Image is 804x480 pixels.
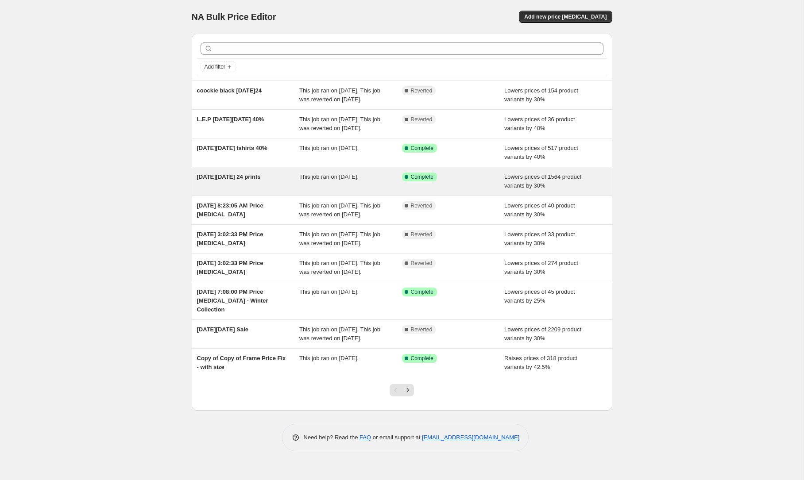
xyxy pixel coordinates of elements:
span: [DATE] 3:02:33 PM Price [MEDICAL_DATA] [197,260,263,275]
span: Raises prices of 318 product variants by 42.5% [504,355,577,370]
span: This job ran on [DATE]. This job was reverted on [DATE]. [299,87,380,103]
span: Complete [411,173,433,180]
span: Reverted [411,87,433,94]
span: Lowers prices of 36 product variants by 40% [504,116,575,131]
button: Add new price [MEDICAL_DATA] [519,11,612,23]
a: FAQ [359,434,371,441]
span: This job ran on [DATE]. [299,173,359,180]
button: Next [402,384,414,396]
span: L.E.P [DATE][DATE] 40% [197,116,264,123]
span: Lowers prices of 274 product variants by 30% [504,260,578,275]
span: This job ran on [DATE]. [299,145,359,151]
span: Need help? Read the [304,434,360,441]
span: Lowers prices of 517 product variants by 40% [504,145,578,160]
span: Reverted [411,202,433,209]
span: Complete [411,355,433,362]
span: Lowers prices of 1564 product variants by 30% [504,173,581,189]
span: This job ran on [DATE]. [299,355,359,361]
span: [DATE][DATE] Sale [197,326,249,333]
span: [DATE] 8:23:05 AM Price [MEDICAL_DATA] [197,202,263,218]
span: [DATE][DATE] tshirts 40% [197,145,267,151]
span: Add new price [MEDICAL_DATA] [524,13,607,20]
span: This job ran on [DATE]. This job was reverted on [DATE]. [299,202,380,218]
span: This job ran on [DATE]. [299,288,359,295]
span: Copy of Copy of Frame Price Fix - with size [197,355,286,370]
span: Lowers prices of 154 product variants by 30% [504,87,578,103]
span: [DATE][DATE] 24 prints [197,173,261,180]
span: Reverted [411,231,433,238]
span: coockie black [DATE]24 [197,87,262,94]
a: [EMAIL_ADDRESS][DOMAIN_NAME] [422,434,519,441]
nav: Pagination [390,384,414,396]
span: NA Bulk Price Editor [192,12,276,22]
span: This job ran on [DATE]. This job was reverted on [DATE]. [299,326,380,342]
span: This job ran on [DATE]. This job was reverted on [DATE]. [299,116,380,131]
button: Add filter [201,61,236,72]
span: Reverted [411,116,433,123]
span: Add filter [205,63,225,70]
span: Lowers prices of 33 product variants by 30% [504,231,575,246]
span: Reverted [411,326,433,333]
span: This job ran on [DATE]. This job was reverted on [DATE]. [299,231,380,246]
span: or email support at [371,434,422,441]
span: [DATE] 3:02:33 PM Price [MEDICAL_DATA] [197,231,263,246]
span: Lowers prices of 2209 product variants by 30% [504,326,581,342]
span: Lowers prices of 45 product variants by 25% [504,288,575,304]
span: Reverted [411,260,433,267]
span: [DATE] 7:08:00 PM Price [MEDICAL_DATA] - Winter Collection [197,288,268,313]
span: Complete [411,288,433,296]
span: Complete [411,145,433,152]
span: This job ran on [DATE]. This job was reverted on [DATE]. [299,260,380,275]
span: Lowers prices of 40 product variants by 30% [504,202,575,218]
